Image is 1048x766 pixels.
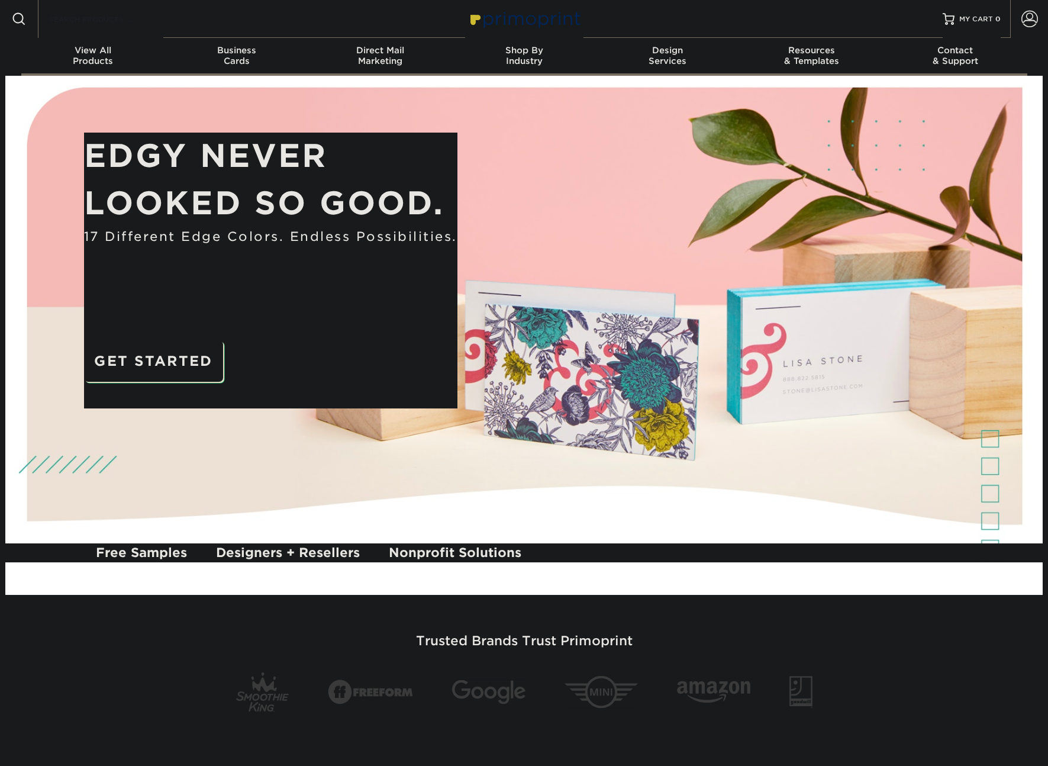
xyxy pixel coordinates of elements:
[452,38,596,76] a: Shop ByIndustry
[740,45,883,56] span: Resources
[328,673,413,711] img: Freeform
[995,15,1001,23] span: 0
[21,45,165,66] div: Products
[740,38,883,76] a: Resources& Templates
[959,14,993,24] span: MY CART
[789,676,812,708] img: Goodwill
[596,45,740,56] span: Design
[216,543,360,562] a: Designers + Resellers
[883,45,1027,66] div: & Support
[596,45,740,66] div: Services
[308,45,452,66] div: Marketing
[596,38,740,76] a: DesignServices
[565,676,638,709] img: Mini
[165,38,308,76] a: BusinessCards
[84,340,224,382] a: GET STARTED
[452,45,596,66] div: Industry
[308,38,452,76] a: Direct MailMarketing
[165,45,308,66] div: Cards
[21,45,165,56] span: View All
[452,680,525,704] img: Google
[165,45,308,56] span: Business
[96,543,187,562] a: Free Samples
[84,227,457,246] span: 17 Different Edge Colors. Endless Possibilities.
[84,133,457,180] p: EDGY NEVER
[48,12,163,26] input: SEARCH PRODUCTS.....
[178,605,870,663] h3: Trusted Brands Trust Primoprint
[21,38,165,76] a: View AllProducts
[84,180,457,227] p: LOOKED SO GOOD.
[452,45,596,56] span: Shop By
[883,38,1027,76] a: Contact& Support
[883,45,1027,56] span: Contact
[677,681,750,703] img: Amazon
[389,543,521,562] a: Nonprofit Solutions
[465,6,583,31] img: Primoprint
[236,672,289,712] img: Smoothie King
[308,45,452,56] span: Direct Mail
[740,45,883,66] div: & Templates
